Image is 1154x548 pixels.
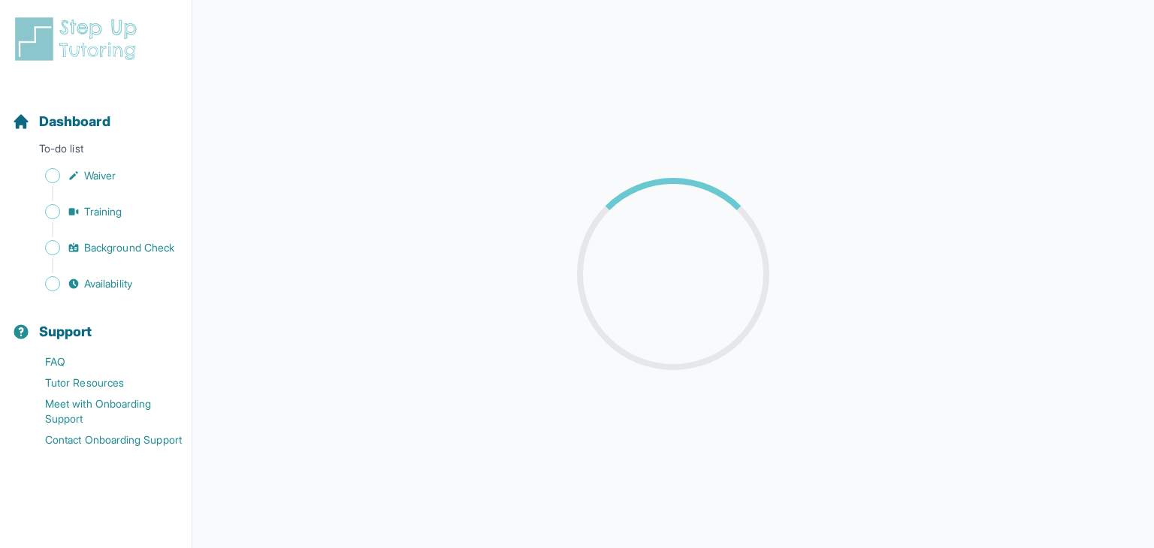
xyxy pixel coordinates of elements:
[12,351,192,372] a: FAQ
[12,237,192,258] a: Background Check
[84,204,122,219] span: Training
[39,321,92,342] span: Support
[12,111,110,132] a: Dashboard
[84,240,174,255] span: Background Check
[12,15,146,63] img: logo
[6,297,186,348] button: Support
[12,165,192,186] a: Waiver
[12,393,192,429] a: Meet with Onboarding Support
[84,168,116,183] span: Waiver
[39,111,110,132] span: Dashboard
[12,273,192,294] a: Availability
[12,201,192,222] a: Training
[12,429,192,450] a: Contact Onboarding Support
[84,276,132,291] span: Availability
[6,87,186,138] button: Dashboard
[12,372,192,393] a: Tutor Resources
[6,141,186,162] p: To-do list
